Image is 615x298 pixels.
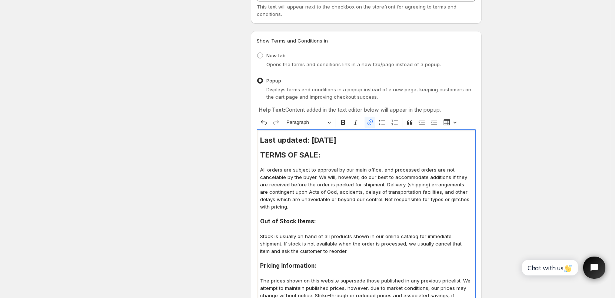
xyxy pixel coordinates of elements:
[260,262,472,270] h3: Pricing Information:
[259,106,474,114] p: Content added in the text editor below will appear in the popup.
[514,250,612,285] iframe: Tidio Chat
[286,118,325,127] span: Paragraph
[266,61,441,67] span: Opens the terms and conditions link in a new tab/page instead of a popup.
[266,53,286,58] span: New tab
[257,38,328,44] span: Show Terms and Conditions in
[260,136,472,144] h2: Last updated: [DATE]
[266,87,471,100] span: Displays terms and conditions in a popup instead of a new page, keeping customers on the cart pag...
[283,117,334,128] button: Paragraph, Heading
[260,151,472,159] h2: TERMS OF SALE:
[260,166,472,210] p: All orders are subject to approval by our main office, and processed orders are not cancelable by...
[257,4,456,17] span: This text will appear next to the checkbox on the storefront for agreeing to terms and conditions.
[260,218,472,225] h3: Out of Stock Items:
[259,106,285,113] strong: Help Text:
[266,78,281,84] span: Popup
[257,115,476,129] div: Editor toolbar
[260,233,472,255] p: Stock is usually on hand of all products shown in our online catalog for immediate shipment. If s...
